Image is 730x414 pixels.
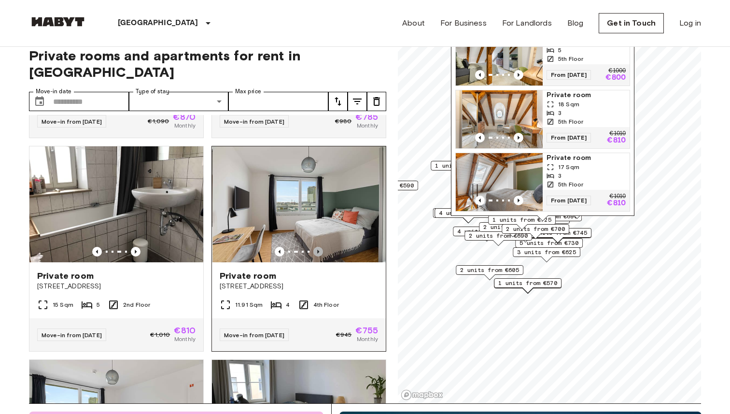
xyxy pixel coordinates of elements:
label: Max price [235,87,261,96]
a: Blog [567,17,584,29]
span: €980 [335,117,352,126]
span: From [DATE] [547,196,591,205]
button: Previous image [475,133,485,143]
span: 4 [286,300,290,309]
span: €870 [173,113,196,121]
span: 3 units from €625 [517,248,576,257]
button: Previous image [475,70,485,80]
span: 3 [558,171,562,180]
span: 3 [558,109,562,117]
img: Habyt [29,17,87,27]
button: Previous image [92,247,102,257]
span: Monthly [174,335,196,343]
button: tune [367,92,386,111]
a: Mapbox logo [401,389,443,400]
span: 2 units from €605 [460,266,519,274]
span: 15 Sqm [53,300,73,309]
span: 5th Floor [558,117,583,126]
div: Map marker [488,215,556,230]
button: Choose date [30,92,49,111]
a: Previous imagePrevious imagePrivate room[STREET_ADDRESS]15 Sqm52nd FloorMove-in from [DATE]€1,010... [29,146,204,352]
span: €785 [355,113,378,121]
button: tune [328,92,348,111]
p: €1000 [608,68,626,74]
button: Previous image [275,247,284,257]
label: Type of stay [136,87,169,96]
div: Map marker [431,161,498,176]
button: Previous image [475,196,485,205]
span: 17 Sqm [558,163,579,171]
span: 3 units from €590 [355,181,414,190]
a: Get in Touch [599,13,664,33]
div: Map marker [435,208,502,223]
span: 4 units from €785 [457,227,516,236]
span: Monthly [357,121,378,130]
span: From [DATE] [547,133,591,143]
span: Private rooms and apartments for rent in [GEOGRAPHIC_DATA] [29,47,386,80]
canvas: Map [398,36,701,403]
button: Previous image [313,247,323,257]
p: €1010 [609,131,626,137]
a: Marketing picture of unit DE-02-008-005-02HFPrevious imagePrevious imagePrivate room18 Sqm35th Fl... [455,90,630,149]
span: €1,090 [148,117,169,126]
a: Marketing picture of unit DE-02-008-003-05HFPrevious imagePrevious imagePrivate room16 Sqm55th Fl... [455,27,630,86]
span: 18 Sqm [558,100,579,109]
a: For Landlords [502,17,552,29]
p: [GEOGRAPHIC_DATA] [118,17,198,29]
div: Map marker [433,208,504,223]
span: [STREET_ADDRESS] [37,282,196,291]
a: Marketing picture of unit DE-02-023-003-02HFMarketing picture of unit DE-02-023-003-02HFPrevious ... [211,146,386,352]
button: Previous image [131,247,140,257]
img: Marketing picture of unit DE-02-008-003-05HF [456,28,543,86]
span: Monthly [174,121,196,130]
p: €810 [607,137,626,144]
div: Map marker [494,278,562,293]
span: 5 [97,300,100,309]
div: Map marker [453,227,520,242]
span: 2nd Floor [123,300,150,309]
div: Map marker [502,224,569,239]
img: Marketing picture of unit DE-02-008-005-03HF [456,153,543,211]
img: Marketing picture of unit DE-02-024-001-01HF [29,146,203,262]
span: €1,010 [150,330,170,339]
button: Previous image [514,196,523,205]
span: Move-in from [DATE] [224,331,284,339]
span: 4 units from €755 [439,209,498,217]
span: [STREET_ADDRESS] [220,282,378,291]
span: 2 units from €925 [483,223,542,231]
span: Private room [220,270,276,282]
div: Map marker [456,265,523,280]
span: 3 units from €745 [528,228,587,237]
span: Move-in from [DATE] [42,118,102,125]
span: Move-in from [DATE] [224,118,284,125]
span: 11.91 Sqm [235,300,263,309]
span: 5th Floor [558,55,583,63]
span: Move-in from [DATE] [42,331,102,339]
a: Log in [679,17,701,29]
span: 5th Floor [558,180,583,189]
label: Move-in date [36,87,71,96]
button: Previous image [514,133,523,143]
span: €810 [174,326,196,335]
span: Monthly [357,335,378,343]
span: 5 [558,46,562,55]
span: 2 units from €700 [506,225,565,233]
p: €800 [605,74,626,82]
p: €1010 [609,194,626,200]
a: About [402,17,425,29]
button: Previous image [514,70,523,80]
p: €810 [607,200,626,207]
span: €755 [355,326,378,335]
a: Marketing picture of unit DE-02-008-005-03HFPrevious imagePrevious imagePrivate room17 Sqm35th Fl... [455,153,630,212]
a: For Business [440,17,487,29]
span: 1 units from €690 [435,161,494,170]
span: 2 units from €690 [469,231,528,240]
img: Marketing picture of unit DE-02-008-005-02HF [456,90,543,148]
img: Marketing picture of unit DE-02-023-003-02HF [213,146,387,262]
button: tune [348,92,367,111]
span: 4th Floor [313,300,339,309]
span: Private room [547,90,626,100]
div: Map marker [513,247,580,262]
span: Private room [547,153,626,163]
span: From [DATE] [547,70,591,80]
